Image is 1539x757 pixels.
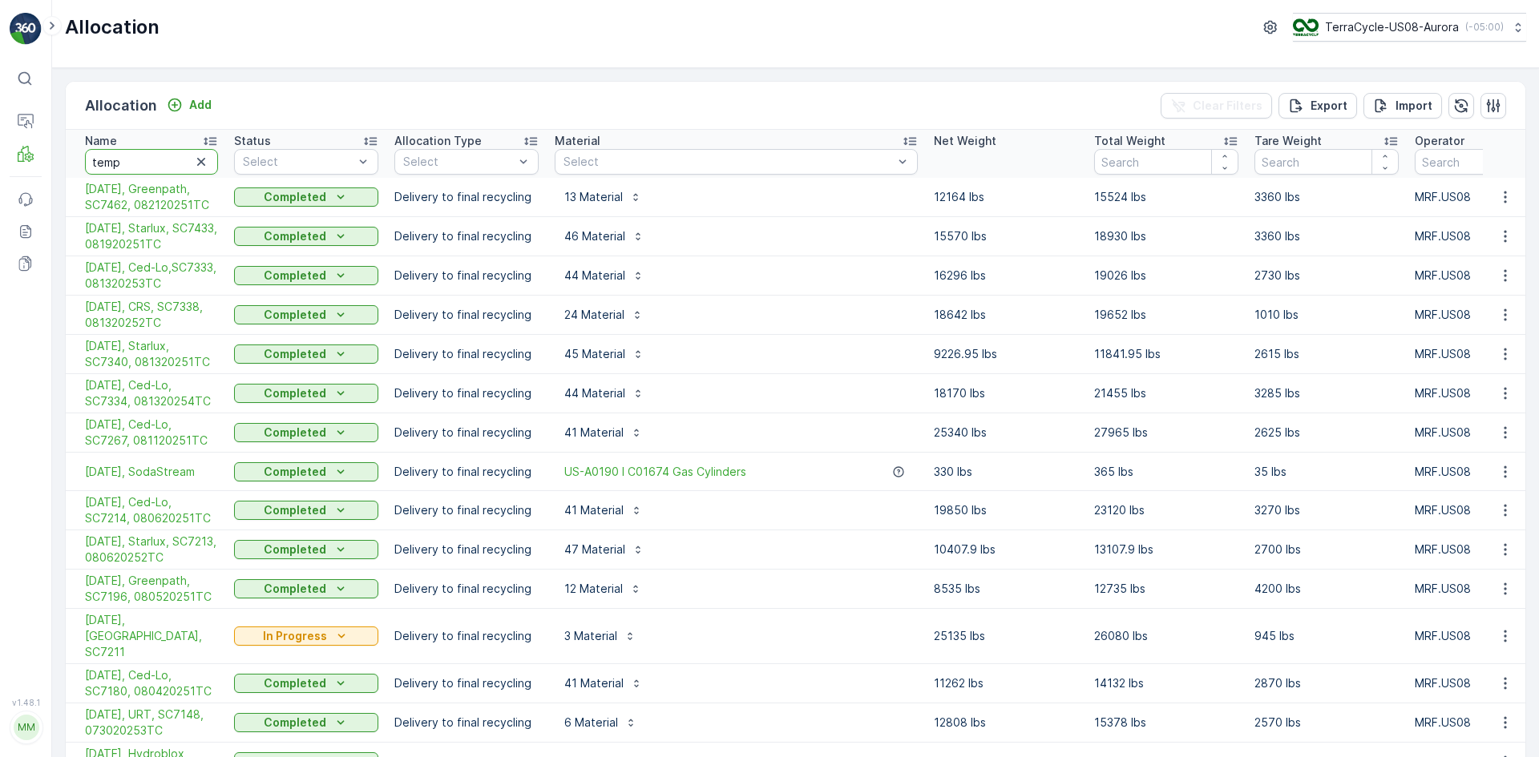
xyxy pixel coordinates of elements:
button: Completed [234,713,378,732]
p: Completed [264,307,326,323]
span: [DATE], [GEOGRAPHIC_DATA], SC7211 [85,612,218,660]
p: 945 lbs [1254,628,1399,644]
p: Completed [264,425,326,441]
button: Add [160,95,218,115]
p: TerraCycle-US08-Aurora [1325,19,1459,35]
p: 4200 lbs [1254,581,1399,597]
button: Completed [234,674,378,693]
p: 35 lbs [1254,464,1399,480]
span: [DATE], Ced-Lo, SC7334, 081320254TC [85,377,218,409]
p: Completed [264,715,326,731]
img: logo [10,13,42,45]
span: [DATE], Greenpath, SC7196, 080520251TC [85,573,218,605]
p: 25340 lbs [934,425,1078,441]
p: FD, SC7337, [DATE], #1 [696,14,840,33]
p: 41 Material [564,675,624,691]
p: Export [1311,98,1347,114]
p: Completed [264,189,326,205]
span: v 1.48.1 [10,698,42,707]
button: 3 Material [555,623,646,649]
span: Material : [14,395,68,409]
a: 08/08/25, Starlux, SC7213, 080620252TC [85,534,218,566]
span: Asset Type : [14,368,85,382]
a: 08/07/25, Greenpath, SC7196, 080520251TC [85,573,218,605]
p: 45 Material [564,346,625,362]
button: Completed [234,305,378,324]
button: Completed [234,501,378,520]
p: 2625 lbs [1254,425,1399,441]
button: TerraCycle-US08-Aurora(-05:00) [1293,13,1526,42]
button: Completed [234,384,378,403]
p: Completed [264,268,326,284]
td: Delivery to final recycling [386,335,547,374]
p: 15378 lbs [1094,715,1238,731]
td: Delivery to final recycling [386,256,547,296]
p: 16296 lbs [934,268,1078,284]
p: 23120 lbs [1094,502,1238,518]
button: Import [1363,93,1442,119]
p: Select [563,154,893,170]
p: 14132 lbs [1094,675,1238,691]
p: 41 Material [564,502,624,518]
p: 26080 lbs [1094,628,1238,644]
p: 2570 lbs [1254,715,1399,731]
p: Net Weight [934,133,996,149]
button: 44 Material [555,263,654,288]
td: Delivery to final recycling [386,178,547,217]
input: Search [1094,149,1238,175]
button: 41 Material [555,497,652,523]
p: ( -05:00 ) [1465,21,1504,34]
p: 24 Material [564,307,624,323]
a: 08/05/25, Mid America, SC7211 [85,612,218,660]
td: Delivery to final recycling [386,609,547,664]
span: Total Weight : [14,289,94,303]
p: 12164 lbs [934,189,1078,205]
p: 19026 lbs [1094,268,1238,284]
td: Delivery to final recycling [386,664,547,703]
p: 18642 lbs [934,307,1078,323]
a: 08/15/25, Ced-Lo, SC7334, 081320254TC [85,377,218,409]
button: 12 Material [555,576,652,602]
p: 330 lbs [934,464,1078,480]
p: 3 Material [564,628,617,644]
span: [DATE], Ced-Lo, SC7180, 080420251TC [85,667,218,699]
p: Allocation [65,14,160,40]
p: 15570 lbs [934,228,1078,244]
a: 08/20/25, Starlux, SC7433, 081920251TC [85,220,218,252]
a: US-A0190 I C01674 Gas Cylinders [564,464,746,480]
td: Delivery to final recycling [386,453,547,491]
p: 11841.95 lbs [1094,346,1238,362]
span: [DATE], Starlux, SC7213, 080620252TC [85,534,218,566]
p: 44 Material [564,268,625,284]
p: 3360 lbs [1254,228,1399,244]
td: Delivery to final recycling [386,530,547,570]
p: Allocation [85,95,157,117]
button: Export [1278,93,1357,119]
a: 08/06/25, Ced-Lo, SC7180, 080420251TC [85,667,218,699]
p: 13107.9 lbs [1094,542,1238,558]
a: 08/08/25, Ced-Lo, SC7214, 080620251TC [85,494,218,526]
td: Delivery to final recycling [386,491,547,530]
p: 18930 lbs [1094,228,1238,244]
p: 3360 lbs [1254,189,1399,205]
p: Total Weight [1094,133,1165,149]
p: 27965 lbs [1094,425,1238,441]
a: 08/22/25, Greenpath, SC7462, 082120251TC [85,181,218,213]
p: 10407.9 lbs [934,542,1078,558]
td: Delivery to final recycling [386,413,547,453]
span: [DATE], Ced-Lo, SC7214, 080620251TC [85,494,218,526]
p: 13 Material [564,189,623,205]
p: 2870 lbs [1254,675,1399,691]
button: 46 Material [555,223,654,249]
p: Select [243,154,353,170]
button: 45 Material [555,341,654,367]
span: Tare Weight : [14,342,90,356]
button: Completed [234,187,378,207]
p: 365 lbs [1094,464,1238,480]
span: Net Weight : [14,316,84,329]
a: 08/01/25, SodaStream [85,464,218,480]
p: 2700 lbs [1254,542,1399,558]
p: 15524 lbs [1094,189,1238,205]
p: Status [234,133,271,149]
